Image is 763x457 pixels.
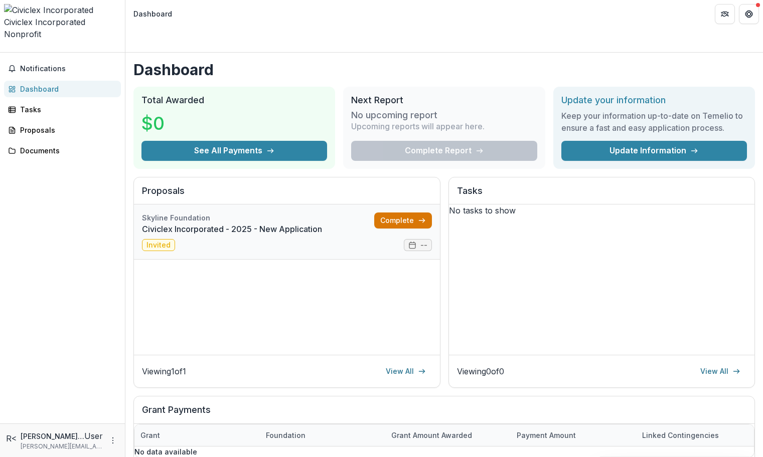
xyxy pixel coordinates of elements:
img: Civiclex Incorporated [4,4,121,16]
div: Dashboard [20,84,113,94]
div: Documents [20,145,113,156]
a: Proposals [4,122,121,138]
div: Richard Young <richard@civiclex.org> [6,432,17,444]
div: Payment Amount [511,424,636,446]
p: [PERSON_NAME] <[PERSON_NAME][EMAIL_ADDRESS][DOMAIN_NAME]> [21,431,84,441]
div: Linked Contingencies [636,424,761,446]
button: Get Help [739,4,759,24]
div: Proposals [20,125,113,135]
div: Foundation [260,430,312,440]
p: Viewing 0 of 0 [457,365,504,377]
div: Grant [134,430,166,440]
div: Tasks [20,104,113,115]
div: Grant [134,424,260,446]
button: More [107,434,119,446]
p: [PERSON_NAME][EMAIL_ADDRESS][DOMAIN_NAME] [21,442,103,451]
h3: Keep your information up-to-date on Temelio to ensure a fast and easy application process. [561,110,747,134]
h2: Proposals [142,185,432,204]
a: Tasks [4,101,121,118]
div: Foundation [260,424,385,446]
div: Grant amount awarded [385,424,511,446]
a: Civiclex Incorporated - 2025 - New Application [142,223,374,235]
span: Notifications [20,65,117,73]
p: No tasks to show [449,204,755,216]
a: Update Information [561,141,747,161]
div: Payment Amount [511,430,582,440]
a: Documents [4,142,121,159]
a: View All [380,363,432,379]
button: Partners [715,4,735,24]
div: Linked Contingencies [636,430,725,440]
h3: $0 [141,110,165,137]
span: Nonprofit [4,29,41,39]
h2: Next Report [351,95,537,106]
div: Grant amount awarded [385,430,478,440]
h3: No upcoming report [351,110,437,121]
div: Dashboard [133,9,172,19]
nav: breadcrumb [129,7,176,21]
h2: Update your information [561,95,747,106]
h2: Grant Payments [142,404,746,423]
button: See All Payments [141,141,327,161]
a: Dashboard [4,81,121,97]
p: Upcoming reports will appear here. [351,120,485,132]
a: Complete [374,212,432,228]
p: No data available [134,446,754,457]
a: View All [694,363,746,379]
h2: Total Awarded [141,95,327,106]
button: Notifications [4,61,121,77]
div: Civiclex Incorporated [4,16,121,28]
h2: Tasks [457,185,747,204]
p: User [84,430,103,442]
p: Viewing 1 of 1 [142,365,186,377]
h1: Dashboard [133,61,755,79]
